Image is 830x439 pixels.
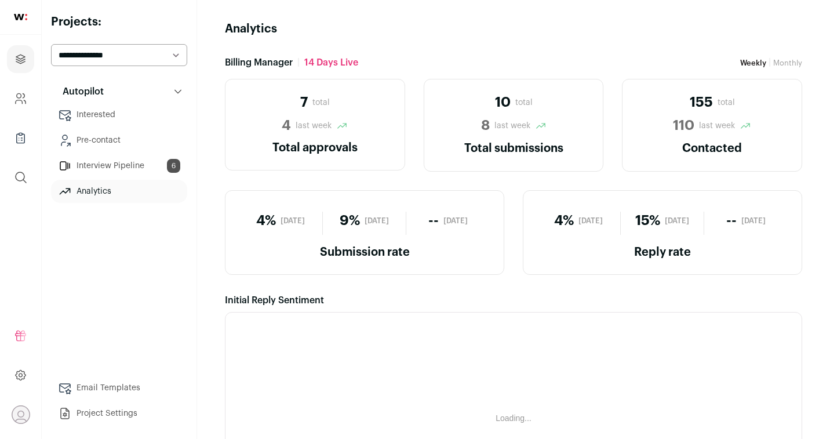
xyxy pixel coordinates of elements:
span: [DATE] [578,216,603,226]
span: 4% [256,212,276,230]
h2: Total submissions [438,140,589,157]
a: Monthly [773,59,802,67]
h2: Total approvals [239,140,391,156]
span: 155 [690,93,713,112]
span: 7 [300,93,308,112]
span: | [769,58,771,67]
span: [DATE] [443,216,468,226]
div: Initial Reply Sentiment [225,293,802,307]
span: last week [494,120,530,132]
span: 110 [673,117,694,135]
span: 6 [167,159,180,173]
a: Company and ATS Settings [7,85,34,113]
span: [DATE] [741,216,766,226]
span: 9% [340,212,360,230]
span: last week [296,120,332,132]
a: Company Lists [7,124,34,152]
p: Autopilot [56,85,104,99]
h2: Submission rate [239,244,490,260]
h1: Analytics [225,21,277,37]
span: [DATE] [665,216,689,226]
span: 4 [282,117,291,135]
h2: Contacted [636,140,788,157]
a: Pre-contact [51,129,187,152]
span: total [718,97,735,108]
span: total [312,97,330,108]
span: 8 [481,117,490,135]
span: last week [699,120,735,132]
span: -- [428,212,439,230]
a: Interested [51,103,187,126]
span: 10 [495,93,511,112]
h2: Reply rate [537,244,788,260]
a: Projects [7,45,34,73]
span: [DATE] [281,216,305,226]
a: Email Templates [51,376,187,400]
span: Weekly [740,59,766,67]
h2: Projects: [51,14,187,30]
span: Billing Manager [225,56,293,70]
a: Project Settings [51,402,187,425]
span: 14 days Live [304,56,358,70]
span: 15% [635,212,660,230]
span: 4% [554,212,574,230]
span: | [297,56,300,70]
button: Open dropdown [12,405,30,424]
button: Autopilot [51,80,187,103]
span: total [515,97,533,108]
img: wellfound-shorthand-0d5821cbd27db2630d0214b213865d53afaa358527fdda9d0ea32b1df1b89c2c.svg [14,14,27,20]
a: Interview Pipeline6 [51,154,187,177]
a: Analytics [51,180,187,203]
span: -- [726,212,737,230]
span: [DATE] [365,216,389,226]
